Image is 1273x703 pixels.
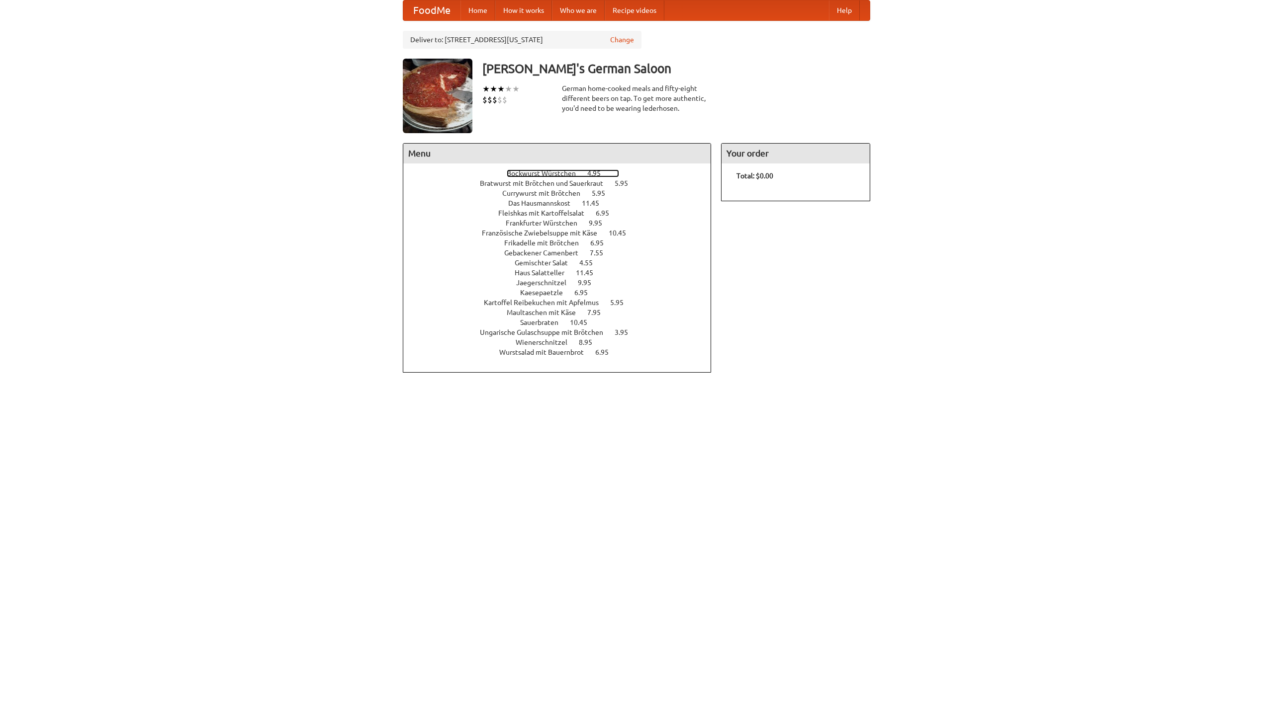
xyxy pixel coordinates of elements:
[495,0,552,20] a: How it works
[480,179,613,187] span: Bratwurst mit Brötchen und Sauerkraut
[562,83,711,113] div: German home-cooked meals and fifty-eight different beers on tap. To get more authentic, you'd nee...
[605,0,664,20] a: Recipe videos
[403,59,472,133] img: angular.jpg
[516,338,577,346] span: Wienerschnitzel
[515,269,574,277] span: Haus Salatteller
[590,239,614,247] span: 6.95
[502,94,507,105] li: $
[497,94,502,105] li: $
[722,144,870,163] h4: Your order
[829,0,860,20] a: Help
[520,289,606,297] a: Kaesepaetzle 6.95
[502,189,590,197] span: Currywurst mit Brötchen
[609,229,636,237] span: 10.45
[579,259,603,267] span: 4.55
[512,83,520,94] li: ★
[515,259,578,267] span: Gemischter Salat
[506,219,621,227] a: Frankfurter Würstchen 9.95
[480,328,646,336] a: Ungarische Gulaschsuppe mit Brötchen 3.95
[498,209,628,217] a: Fleishkas mit Kartoffelsalat 6.95
[482,83,490,94] li: ★
[520,318,568,326] span: Sauerbraten
[596,209,619,217] span: 6.95
[520,318,606,326] a: Sauerbraten 10.45
[498,209,594,217] span: Fleishkas mit Kartoffelsalat
[490,83,497,94] li: ★
[504,249,622,257] a: Gebackener Camenbert 7.55
[610,299,634,307] span: 5.95
[482,229,607,237] span: Französische Zwiebelsuppe mit Käse
[515,259,611,267] a: Gemischter Salat 4.55
[516,338,611,346] a: Wienerschnitzel 8.95
[460,0,495,20] a: Home
[516,279,576,287] span: Jaegerschnitzel
[508,199,618,207] a: Das Hausmannskost 11.45
[508,199,580,207] span: Das Hausmannskost
[492,94,497,105] li: $
[615,328,638,336] span: 3.95
[480,328,613,336] span: Ungarische Gulaschsuppe mit Brötchen
[589,219,612,227] span: 9.95
[482,94,487,105] li: $
[482,229,644,237] a: Französische Zwiebelsuppe mit Käse 10.45
[516,279,610,287] a: Jaegerschnitzel 9.95
[507,309,619,316] a: Maultaschen mit Käse 7.95
[520,289,573,297] span: Kaesepaetzle
[507,309,586,316] span: Maultaschen mit Käse
[579,338,602,346] span: 8.95
[552,0,605,20] a: Who we are
[570,318,597,326] span: 10.45
[505,83,512,94] li: ★
[504,239,589,247] span: Frikadelle mit Brötchen
[506,219,587,227] span: Frankfurter Würstchen
[592,189,615,197] span: 5.95
[578,279,601,287] span: 9.95
[576,269,603,277] span: 11.45
[403,144,711,163] h4: Menu
[736,172,773,180] b: Total: $0.00
[482,59,870,78] h3: [PERSON_NAME]'s German Saloon
[499,348,594,356] span: Wurstsalad mit Bauernbrot
[502,189,624,197] a: Currywurst mit Brötchen 5.95
[610,35,634,45] a: Change
[504,249,588,257] span: Gebackener Camenbert
[574,289,598,297] span: 6.95
[587,309,611,316] span: 7.95
[499,348,627,356] a: Wurstsalad mit Bauernbrot 6.95
[587,169,611,177] span: 4.95
[480,179,646,187] a: Bratwurst mit Brötchen und Sauerkraut 5.95
[507,169,586,177] span: Bockwurst Würstchen
[615,179,638,187] span: 5.95
[582,199,609,207] span: 11.45
[487,94,492,105] li: $
[484,299,642,307] a: Kartoffel Reibekuchen mit Apfelmus 5.95
[403,0,460,20] a: FoodMe
[504,239,622,247] a: Frikadelle mit Brötchen 6.95
[403,31,641,49] div: Deliver to: [STREET_ADDRESS][US_STATE]
[595,348,619,356] span: 6.95
[497,83,505,94] li: ★
[590,249,613,257] span: 7.55
[515,269,612,277] a: Haus Salatteller 11.45
[484,299,609,307] span: Kartoffel Reibekuchen mit Apfelmus
[507,169,619,177] a: Bockwurst Würstchen 4.95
